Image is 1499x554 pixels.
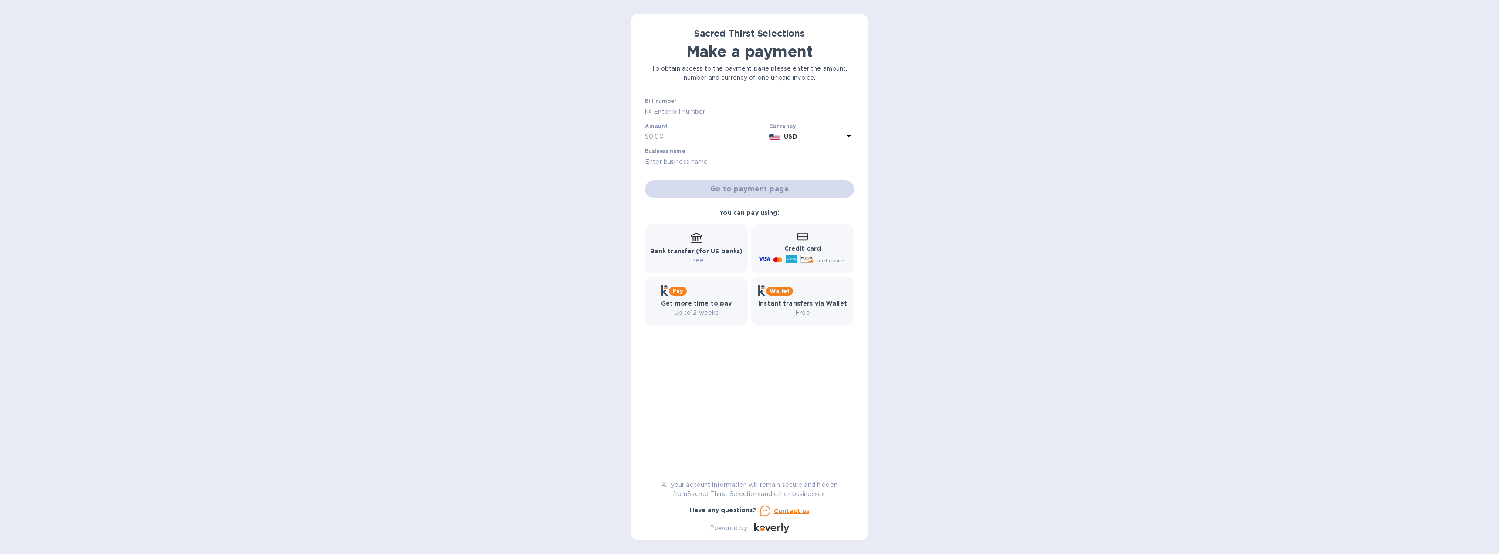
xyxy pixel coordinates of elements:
[774,507,810,514] u: Contact us
[645,149,685,154] label: Business name
[650,256,743,265] p: Free
[650,248,743,255] b: Bank transfer (for US banks)
[661,300,732,307] b: Get more time to pay
[769,134,781,140] img: USD
[710,523,747,533] p: Powered by
[758,308,847,317] p: Free
[758,300,847,307] b: Instant transfers via Wallet
[661,308,732,317] p: Up to 12 weeks
[645,64,854,82] p: To obtain access to the payment page please enter the amount, number and currency of one unpaid i...
[645,99,676,104] label: Bill number
[672,288,683,294] b: Pay
[719,209,779,216] b: You can pay using:
[690,506,756,513] b: Have any questions?
[645,132,649,141] p: $
[694,28,805,39] b: Sacred Thirst Selections
[645,107,652,116] p: №
[784,133,797,140] b: USD
[770,288,790,294] b: Wallet
[649,130,766,143] input: 0.00
[645,124,667,129] label: Amount
[784,245,821,252] b: Credit card
[645,155,854,168] input: Enter business name
[769,123,796,129] b: Currency
[645,480,854,499] p: All your account information will remain secure and hidden from Sacred Thirst Selections and othe...
[645,42,854,61] h1: Make a payment
[652,105,854,118] input: Enter bill number
[817,257,848,264] span: and more...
